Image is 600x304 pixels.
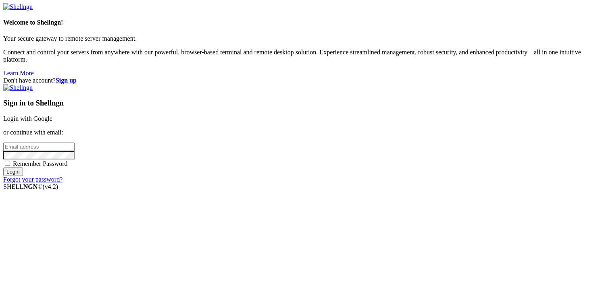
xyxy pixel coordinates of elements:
[23,183,38,190] b: NGN
[3,35,597,42] p: Your secure gateway to remote server management.
[5,161,10,166] input: Remember Password
[3,49,597,63] p: Connect and control your servers from anywhere with our powerful, browser-based terminal and remo...
[3,19,597,26] h4: Welcome to Shellngn!
[3,183,58,190] span: SHELL ©
[3,115,52,122] a: Login with Google
[3,70,34,77] a: Learn More
[3,143,75,151] input: Email address
[3,168,23,176] input: Login
[3,99,597,108] h3: Sign in to Shellngn
[3,176,62,183] a: Forgot your password?
[3,77,597,84] div: Don't have account?
[3,3,33,10] img: Shellngn
[56,77,77,84] a: Sign up
[3,129,597,136] p: or continue with email:
[13,160,68,167] span: Remember Password
[3,84,33,91] img: Shellngn
[43,183,58,190] span: 4.2.0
